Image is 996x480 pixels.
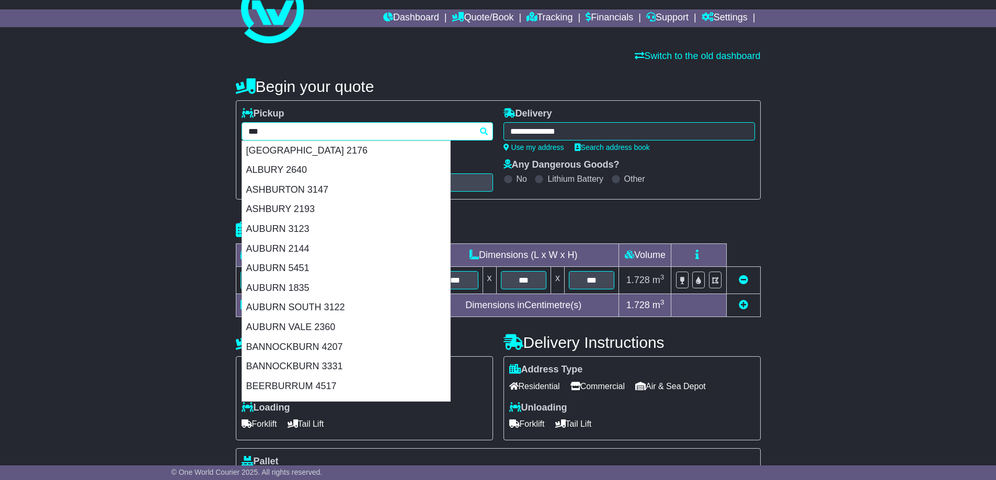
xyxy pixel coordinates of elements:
[242,180,450,200] div: ASHBURTON 3147
[242,377,450,396] div: BEERBURRUM 4517
[526,9,573,27] a: Tracking
[652,300,665,310] span: m
[383,9,439,27] a: Dashboard
[452,9,513,27] a: Quote/Book
[503,334,761,351] h4: Delivery Instructions
[242,239,450,259] div: AUBURN 2144
[242,456,279,467] label: Pallet
[242,298,450,318] div: AUBURN SOUTH 3122
[242,108,284,120] label: Pickup
[575,143,650,151] a: Search address book
[242,200,450,219] div: ASHBURY 2193
[503,108,552,120] label: Delivery
[242,337,450,357] div: BANNOCKBURN 4207
[236,221,367,238] h4: Package details |
[509,416,545,432] span: Forklift
[242,318,450,337] div: AUBURN VALE 2360
[547,174,603,184] label: Lithium Battery
[555,416,592,432] span: Tail Lift
[646,9,689,27] a: Support
[242,416,277,432] span: Forklift
[626,275,650,285] span: 1.728
[586,9,633,27] a: Financials
[652,275,665,285] span: m
[242,396,450,416] div: BINGLEBURRA 2311
[503,159,620,171] label: Any Dangerous Goods?
[509,402,567,414] label: Unloading
[570,378,625,394] span: Commercial
[236,78,761,95] h4: Begin your quote
[626,300,650,310] span: 1.728
[242,141,450,161] div: [GEOGRAPHIC_DATA] 2176
[242,259,450,278] div: AUBURN 5451
[660,298,665,306] sup: 3
[624,174,645,184] label: Other
[428,244,619,267] td: Dimensions (L x W x H)
[236,334,493,351] h4: Pickup Instructions
[236,294,323,317] td: Total
[551,267,564,294] td: x
[288,416,324,432] span: Tail Lift
[660,273,665,281] sup: 3
[242,402,290,414] label: Loading
[503,143,564,151] a: Use my address
[242,219,450,239] div: AUBURN 3123
[619,244,671,267] td: Volume
[428,294,619,317] td: Dimensions in Centimetre(s)
[517,174,527,184] label: No
[242,278,450,298] div: AUBURN 1835
[483,267,496,294] td: x
[242,160,450,180] div: ALBURY 2640
[236,244,323,267] td: Type
[739,275,748,285] a: Remove this item
[509,378,560,394] span: Residential
[242,357,450,377] div: BANNOCKBURN 3331
[702,9,748,27] a: Settings
[171,468,323,476] span: © One World Courier 2025. All rights reserved.
[635,51,760,61] a: Switch to the old dashboard
[739,300,748,310] a: Add new item
[509,364,583,376] label: Address Type
[635,378,706,394] span: Air & Sea Depot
